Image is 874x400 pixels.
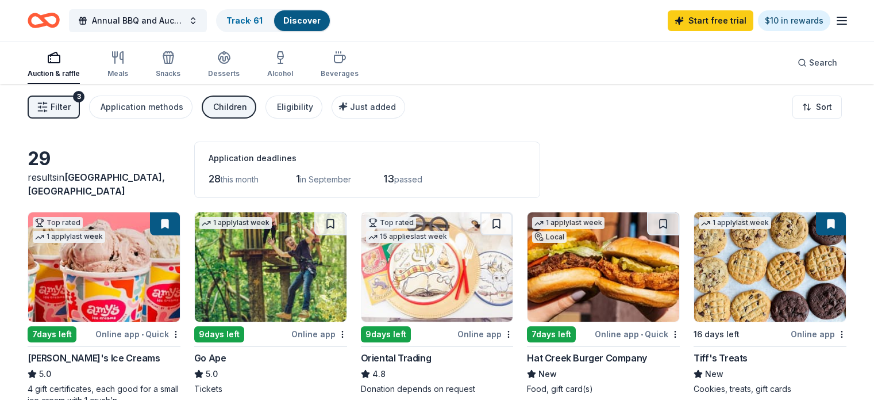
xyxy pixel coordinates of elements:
span: 4.8 [372,367,386,381]
button: Desserts [208,46,240,84]
div: Auction & raffle [28,69,80,78]
div: 16 days left [694,327,740,341]
img: Image for Oriental Trading [361,212,513,322]
span: 13 [383,173,394,185]
div: 1 apply last week [699,217,771,229]
button: Auction & raffle [28,46,80,84]
div: 9 days left [361,326,411,342]
div: Tiff's Treats [694,351,748,365]
div: Tickets [194,383,347,395]
div: Application methods [101,100,183,114]
div: Online app [457,327,513,341]
img: Image for Hat Creek Burger Company [528,212,679,322]
a: Track· 61 [226,16,263,25]
span: Filter [51,100,71,114]
div: Local [532,231,567,243]
div: Cookies, treats, gift cards [694,383,846,395]
div: Eligibility [277,100,313,114]
button: Search [788,51,846,74]
button: Alcohol [267,46,293,84]
div: 9 days left [194,326,244,342]
div: Meals [107,69,128,78]
div: 3 [73,91,84,102]
div: Snacks [156,69,180,78]
button: Snacks [156,46,180,84]
span: Annual BBQ and Auction [92,14,184,28]
img: Image for Amy's Ice Creams [28,212,180,322]
span: in September [300,174,351,184]
button: Meals [107,46,128,84]
a: Home [28,7,60,34]
span: in [28,172,165,197]
span: [GEOGRAPHIC_DATA], [GEOGRAPHIC_DATA] [28,172,165,197]
img: Image for Tiff's Treats [694,212,846,322]
button: Sort [792,96,842,119]
a: Image for Go Ape1 applylast week9days leftOnline appGo Ape5.0Tickets [194,212,347,395]
img: Image for Go Ape [195,212,346,322]
div: Desserts [208,69,240,78]
div: 1 apply last week [199,217,272,229]
div: 7 days left [28,326,76,342]
div: Hat Creek Burger Company [527,351,646,365]
a: Start free trial [668,10,753,31]
a: Image for Hat Creek Burger Company1 applylast weekLocal7days leftOnline app•QuickHat Creek Burger... [527,212,680,395]
div: Online app [291,327,347,341]
a: Discover [283,16,321,25]
div: Food, gift card(s) [527,383,680,395]
a: Image for Tiff's Treats1 applylast week16 days leftOnline appTiff's TreatsNewCookies, treats, gif... [694,212,846,395]
span: • [141,330,144,339]
span: New [538,367,557,381]
button: Just added [332,96,405,119]
div: Children [213,100,247,114]
span: Sort [816,100,832,114]
div: [PERSON_NAME]'s Ice Creams [28,351,160,365]
button: Annual BBQ and Auction [69,9,207,32]
button: Eligibility [265,96,322,119]
span: New [705,367,723,381]
div: Oriental Trading [361,351,432,365]
button: Beverages [321,46,359,84]
div: Alcohol [267,69,293,78]
div: 1 apply last week [532,217,605,229]
div: Online app Quick [595,327,680,341]
a: Image for Oriental TradingTop rated15 applieslast week9days leftOnline appOriental Trading4.8Dona... [361,212,514,395]
span: 5.0 [206,367,218,381]
div: Top rated [366,217,416,228]
span: passed [394,174,422,184]
div: Application deadlines [209,151,526,165]
button: Application methods [89,96,192,119]
button: Track· 61Discover [216,9,331,32]
div: 1 apply last week [33,231,105,243]
div: results [28,170,180,198]
div: Online app [791,327,846,341]
div: Top rated [33,217,83,228]
span: Search [809,56,837,70]
span: • [641,330,643,339]
div: 29 [28,147,180,170]
div: Beverages [321,69,359,78]
button: Filter3 [28,96,80,119]
div: Online app Quick [95,327,180,341]
span: this month [221,174,259,184]
span: 28 [209,173,221,185]
div: 15 applies last week [366,231,449,243]
button: Children [202,96,256,119]
span: 1 [296,173,300,185]
a: $10 in rewards [758,10,830,31]
div: Go Ape [194,351,226,365]
span: Just added [350,102,396,112]
div: Donation depends on request [361,383,514,395]
div: 7 days left [527,326,576,342]
span: 5.0 [39,367,51,381]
